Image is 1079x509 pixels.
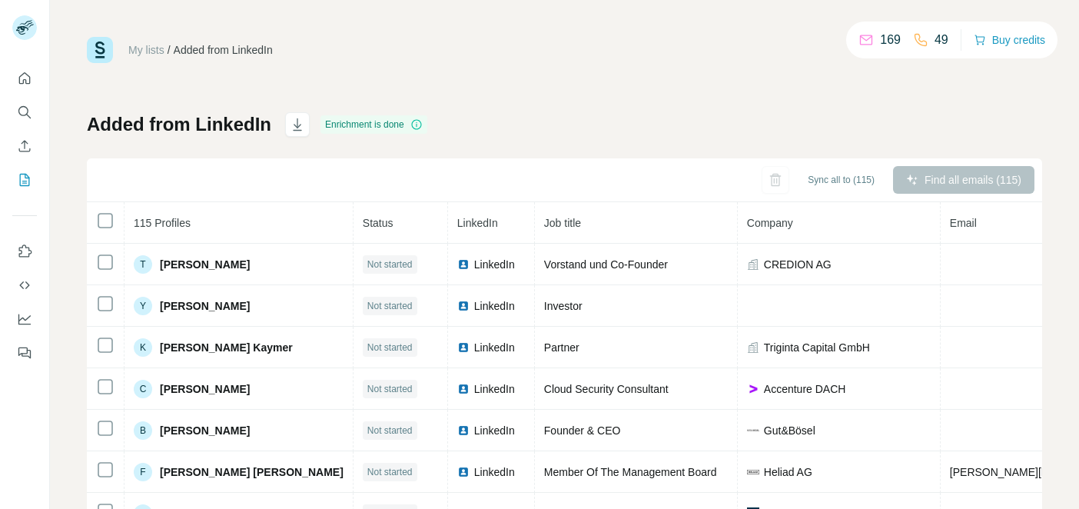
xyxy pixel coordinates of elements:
[12,65,37,92] button: Quick start
[174,42,273,58] div: Added from LinkedIn
[474,423,515,438] span: LinkedIn
[457,341,470,354] img: LinkedIn logo
[367,382,413,396] span: Not started
[12,305,37,333] button: Dashboard
[474,298,515,314] span: LinkedIn
[87,112,271,137] h1: Added from LinkedIn
[935,31,948,49] p: 49
[134,297,152,315] div: Y
[134,380,152,398] div: C
[474,257,515,272] span: LinkedIn
[457,383,470,395] img: LinkedIn logo
[457,300,470,312] img: LinkedIn logo
[474,464,515,480] span: LinkedIn
[87,37,113,63] img: Surfe Logo
[797,168,885,191] button: Sync all to (115)
[12,271,37,299] button: Use Surfe API
[160,381,250,397] span: [PERSON_NAME]
[134,463,152,481] div: F
[367,465,413,479] span: Not started
[457,258,470,271] img: LinkedIn logo
[12,132,37,160] button: Enrich CSV
[160,257,250,272] span: [PERSON_NAME]
[367,341,413,354] span: Not started
[134,421,152,440] div: B
[457,424,470,437] img: LinkedIn logo
[457,217,498,229] span: LinkedIn
[764,464,812,480] span: Heliad AG
[474,340,515,355] span: LinkedIn
[12,166,37,194] button: My lists
[367,299,413,313] span: Not started
[12,238,37,265] button: Use Surfe on LinkedIn
[363,217,393,229] span: Status
[134,338,152,357] div: K
[747,217,793,229] span: Company
[880,31,901,49] p: 169
[544,424,621,437] span: Founder & CEO
[747,466,759,478] img: company-logo
[168,42,171,58] li: /
[128,44,164,56] a: My lists
[544,258,668,271] span: Vorstand und Co-Founder
[367,424,413,437] span: Not started
[134,255,152,274] div: T
[808,173,875,187] span: Sync all to (115)
[134,217,191,229] span: 115 Profiles
[974,29,1045,51] button: Buy credits
[160,423,250,438] span: [PERSON_NAME]
[544,466,717,478] span: Member Of The Management Board
[747,383,759,395] img: company-logo
[764,340,870,355] span: Triginta Capital GmbH
[764,423,815,438] span: Gut&Bösel
[950,217,977,229] span: Email
[764,257,832,272] span: CREDION AG
[544,217,581,229] span: Job title
[474,381,515,397] span: LinkedIn
[160,340,293,355] span: [PERSON_NAME] Kaymer
[160,298,250,314] span: [PERSON_NAME]
[544,383,669,395] span: Cloud Security Consultant
[12,98,37,126] button: Search
[12,339,37,367] button: Feedback
[544,341,579,354] span: Partner
[544,300,583,312] span: Investor
[457,466,470,478] img: LinkedIn logo
[320,115,427,134] div: Enrichment is done
[160,464,344,480] span: [PERSON_NAME] [PERSON_NAME]
[764,381,846,397] span: Accenture DACH
[367,258,413,271] span: Not started
[747,424,759,437] img: company-logo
